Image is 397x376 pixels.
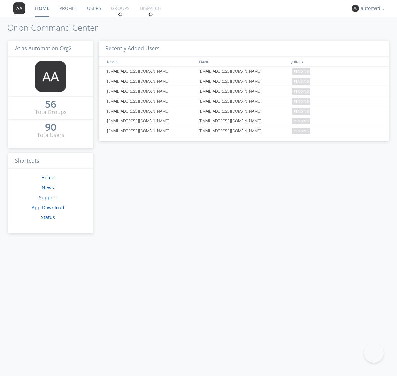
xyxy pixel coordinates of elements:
span: pending [292,128,310,134]
div: JOINED [290,57,382,66]
div: 90 [45,124,56,130]
div: Total Groups [35,108,66,116]
a: [EMAIL_ADDRESS][DOMAIN_NAME][EMAIL_ADDRESS][DOMAIN_NAME]pending [99,67,389,76]
div: [EMAIL_ADDRESS][DOMAIN_NAME] [197,116,290,126]
div: EMAIL [198,57,290,66]
a: Home [41,174,54,181]
a: News [42,184,54,191]
a: 56 [45,101,56,108]
div: [EMAIL_ADDRESS][DOMAIN_NAME] [105,76,197,86]
a: Support [39,194,57,201]
a: [EMAIL_ADDRESS][DOMAIN_NAME][EMAIL_ADDRESS][DOMAIN_NAME]pending [99,116,389,126]
div: [EMAIL_ADDRESS][DOMAIN_NAME] [197,126,290,136]
img: spin.svg [118,12,123,17]
img: spin.svg [148,12,153,17]
div: [EMAIL_ADDRESS][DOMAIN_NAME] [197,96,290,106]
span: pending [292,68,310,75]
div: [EMAIL_ADDRESS][DOMAIN_NAME] [197,86,290,96]
a: [EMAIL_ADDRESS][DOMAIN_NAME][EMAIL_ADDRESS][DOMAIN_NAME]pending [99,126,389,136]
span: pending [292,108,310,115]
span: pending [292,88,310,95]
span: Atlas Automation Org2 [15,45,72,52]
div: [EMAIL_ADDRESS][DOMAIN_NAME] [105,86,197,96]
span: pending [292,98,310,105]
div: [EMAIL_ADDRESS][DOMAIN_NAME] [105,106,197,116]
div: 56 [45,101,56,107]
a: [EMAIL_ADDRESS][DOMAIN_NAME][EMAIL_ADDRESS][DOMAIN_NAME]pending [99,106,389,116]
img: 373638.png [352,5,359,12]
a: App Download [32,204,64,211]
a: [EMAIL_ADDRESS][DOMAIN_NAME][EMAIL_ADDRESS][DOMAIN_NAME]pending [99,96,389,106]
a: 90 [45,124,56,131]
div: [EMAIL_ADDRESS][DOMAIN_NAME] [105,126,197,136]
span: pending [292,118,310,124]
a: [EMAIL_ADDRESS][DOMAIN_NAME][EMAIL_ADDRESS][DOMAIN_NAME]pending [99,86,389,96]
a: Status [41,214,55,220]
div: [EMAIL_ADDRESS][DOMAIN_NAME] [105,67,197,76]
img: 373638.png [35,61,66,92]
div: [EMAIL_ADDRESS][DOMAIN_NAME] [197,76,290,86]
div: Total Users [37,131,64,139]
div: [EMAIL_ADDRESS][DOMAIN_NAME] [197,67,290,76]
a: [EMAIL_ADDRESS][DOMAIN_NAME][EMAIL_ADDRESS][DOMAIN_NAME]pending [99,76,389,86]
div: [EMAIL_ADDRESS][DOMAIN_NAME] [105,96,197,106]
div: automation+atlas0009+org2 [361,5,385,12]
img: 373638.png [13,2,25,14]
h3: Shortcuts [8,153,93,169]
div: [EMAIL_ADDRESS][DOMAIN_NAME] [197,106,290,116]
div: NAMES [105,57,196,66]
h3: Recently Added Users [99,41,389,57]
iframe: Toggle Customer Support [364,343,384,363]
span: pending [292,78,310,85]
div: [EMAIL_ADDRESS][DOMAIN_NAME] [105,116,197,126]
